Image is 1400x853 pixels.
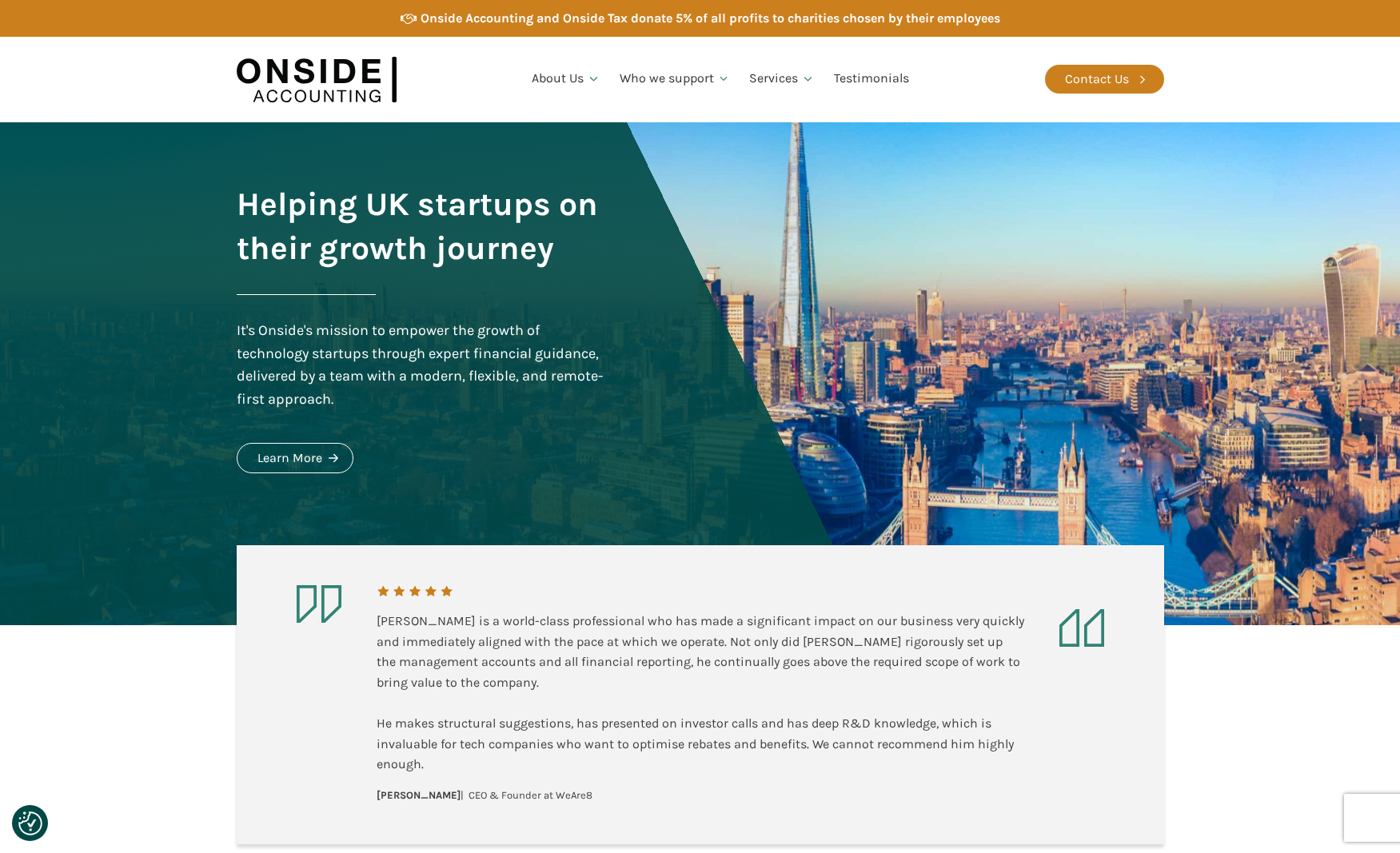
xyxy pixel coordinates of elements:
b: [PERSON_NAME] [377,789,461,801]
div: Onside Accounting and Onside Tax donate 5% of all profits to charities chosen by their employees [421,8,1000,29]
div: | CEO & Founder at WeAre8 [377,787,592,804]
img: Onside Accounting [237,49,397,110]
div: Contact Us [1065,69,1129,90]
a: Services [740,52,824,106]
a: Testimonials [824,52,919,106]
a: Contact Us [1045,65,1164,94]
button: Consent Preferences [18,811,42,835]
div: [PERSON_NAME] is a world-class professional who has made a significant impact on our business ver... [377,611,1024,775]
a: Who we support [610,52,740,106]
img: Revisit consent button [18,811,42,835]
div: It's Onside's mission to empower the growth of technology startups through expert financial guida... [237,319,608,411]
a: Learn More [237,443,353,473]
a: About Us [522,52,610,106]
h1: Helping UK startups on their growth journey [237,182,608,270]
div: Learn More [257,448,322,468]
